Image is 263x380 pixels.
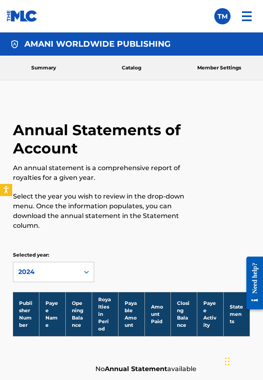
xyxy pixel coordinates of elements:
[237,6,257,26] img: menu
[10,39,19,49] img: Accounts
[171,292,197,336] th: Closing Balance
[118,292,144,336] th: Payable Amount
[214,8,231,24] div: User Menu
[225,349,230,374] div: Drag
[91,360,250,378] div: No available
[175,56,263,80] a: Member Settings
[88,56,175,80] a: Catalog
[24,39,170,49] h4: AMANI WORLDWIDE PUBLISHING
[13,121,196,158] h2: Annual Statements of Account
[13,192,196,231] p: Select the year you wish to review in the drop-down menu. Once the information populates, you can...
[6,10,38,22] img: MLC Logo
[18,267,74,277] div: 2024
[144,292,171,336] th: Amount Paid
[240,248,263,317] iframe: Resource Center
[39,292,66,336] th: Payee Name
[222,341,263,380] iframe: Chat Widget
[13,163,196,183] p: An annual statement is a comprehensive report of royalties for a given year.
[224,292,250,336] th: Statements
[66,292,92,336] th: Opening Balance
[13,292,39,336] th: Publisher Number
[105,365,167,373] strong: Annual Statement
[92,292,118,336] th: Royalties in Period
[13,251,94,259] p: Selected year:
[197,292,224,336] th: Payee Activity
